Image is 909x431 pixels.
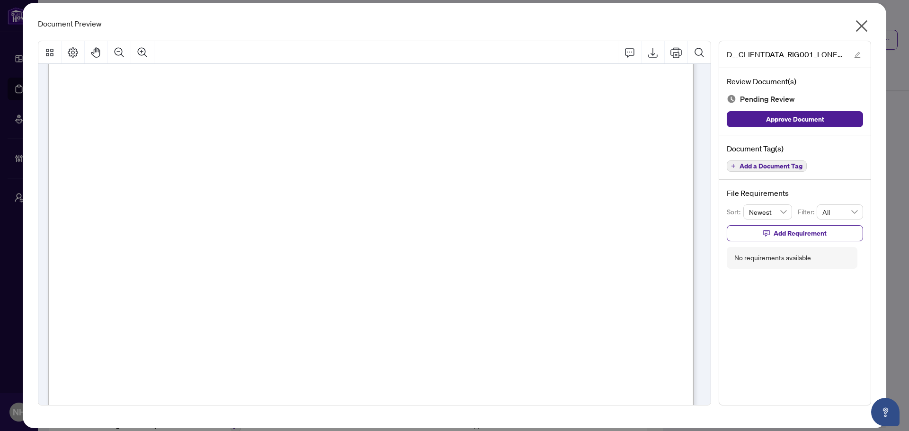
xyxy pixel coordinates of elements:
img: Document Status [727,94,736,104]
span: Add a Document Tag [740,163,802,169]
span: Add Requirement [774,226,827,241]
button: Open asap [871,398,900,426]
button: Add Requirement [727,225,863,241]
p: Filter: [798,207,817,217]
span: Newest [749,205,787,219]
span: All [822,205,857,219]
h4: Document Tag(s) [727,143,863,154]
h4: Review Document(s) [727,76,863,87]
span: Pending Review [740,93,795,106]
span: close [854,18,869,34]
div: Document Preview [38,18,871,29]
p: Sort: [727,207,743,217]
h4: File Requirements [727,187,863,199]
button: Add a Document Tag [727,160,807,172]
span: D__CLIENTDATA_RIG001_LONEWOLF_LWAPP_TEMP_SP0L6OC6FRX 1.pdf [727,49,845,60]
span: Approve Document [766,112,824,127]
button: Approve Document [727,111,863,127]
div: No requirements available [734,253,811,263]
span: edit [854,52,861,58]
span: plus [731,164,736,168]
